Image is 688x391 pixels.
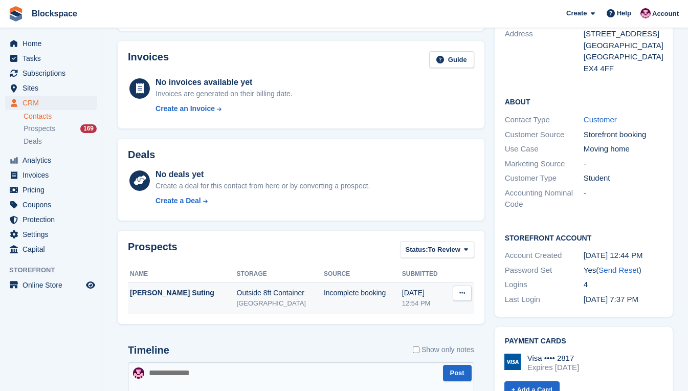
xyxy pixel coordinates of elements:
[237,288,324,298] div: Outside 8ft Container
[584,172,662,184] div: Student
[5,81,97,95] a: menu
[505,143,584,155] div: Use Case
[324,288,402,298] div: Incomplete booking
[237,298,324,309] div: [GEOGRAPHIC_DATA]
[23,153,84,167] span: Analytics
[5,278,97,292] a: menu
[429,51,474,68] a: Guide
[24,136,97,147] a: Deals
[5,183,97,197] a: menu
[23,66,84,80] span: Subscriptions
[566,8,587,18] span: Create
[584,115,617,124] a: Customer
[584,187,662,210] div: -
[156,76,293,89] div: No invoices available yet
[504,354,521,370] img: Visa Logo
[156,168,370,181] div: No deals yet
[584,265,662,276] div: Yes
[9,265,102,275] span: Storefront
[156,196,201,206] div: Create a Deal
[584,63,662,75] div: EX4 4FF
[400,241,474,258] button: Status: To Review
[527,363,579,372] div: Expires [DATE]
[23,51,84,66] span: Tasks
[5,198,97,212] a: menu
[23,278,84,292] span: Online Store
[23,96,84,110] span: CRM
[505,187,584,210] div: Accounting Nominal Code
[596,266,641,274] span: ( )
[428,245,460,255] span: To Review
[505,337,662,345] h2: Payment cards
[584,40,662,52] div: [GEOGRAPHIC_DATA]
[5,66,97,80] a: menu
[156,181,370,191] div: Create a deal for this contact from here or by converting a prospect.
[5,96,97,110] a: menu
[443,365,472,382] button: Post
[128,51,169,68] h2: Invoices
[5,36,97,51] a: menu
[640,8,651,18] img: Blockspace
[505,250,584,262] div: Account Created
[5,227,97,242] a: menu
[128,344,169,356] h2: Timeline
[505,114,584,126] div: Contact Type
[80,124,97,133] div: 169
[584,28,662,40] div: [STREET_ADDRESS]
[23,168,84,182] span: Invoices
[324,266,402,283] th: Source
[24,137,42,146] span: Deals
[23,183,84,197] span: Pricing
[23,198,84,212] span: Coupons
[406,245,428,255] span: Status:
[24,112,97,121] a: Contacts
[584,279,662,291] div: 4
[23,242,84,256] span: Capital
[156,89,293,99] div: Invoices are generated on their billing date.
[23,36,84,51] span: Home
[413,344,419,355] input: Show only notes
[505,294,584,306] div: Last Login
[130,288,237,298] div: [PERSON_NAME] Suting
[584,295,638,303] time: 2025-08-25 18:37:08 UTC
[23,227,84,242] span: Settings
[598,266,638,274] a: Send Reset
[237,266,324,283] th: Storage
[505,96,662,106] h2: About
[413,344,474,355] label: Show only notes
[156,196,370,206] a: Create a Deal
[505,129,584,141] div: Customer Source
[24,124,55,134] span: Prospects
[23,212,84,227] span: Protection
[584,143,662,155] div: Moving home
[505,232,662,243] h2: Storefront Account
[128,241,177,260] h2: Prospects
[617,8,631,18] span: Help
[5,212,97,227] a: menu
[128,149,155,161] h2: Deals
[505,172,584,184] div: Customer Type
[505,28,584,74] div: Address
[8,6,24,21] img: stora-icon-8386f47178a22dfd0bd8f6a31ec36ba5ce8667c1dd55bd0f319d3a0aa187defe.svg
[505,265,584,276] div: Password Set
[28,5,81,22] a: Blockspace
[5,242,97,256] a: menu
[652,9,679,19] span: Account
[5,51,97,66] a: menu
[24,123,97,134] a: Prospects 169
[84,279,97,291] a: Preview store
[584,129,662,141] div: Storefront booking
[527,354,579,363] div: Visa •••• 2817
[584,250,662,262] div: [DATE] 12:44 PM
[156,103,293,114] a: Create an Invoice
[23,81,84,95] span: Sites
[5,153,97,167] a: menu
[5,168,97,182] a: menu
[156,103,215,114] div: Create an Invoice
[133,367,144,379] img: Blockspace
[584,158,662,170] div: -
[402,298,447,309] div: 12:54 PM
[505,279,584,291] div: Logins
[402,288,447,298] div: [DATE]
[128,266,237,283] th: Name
